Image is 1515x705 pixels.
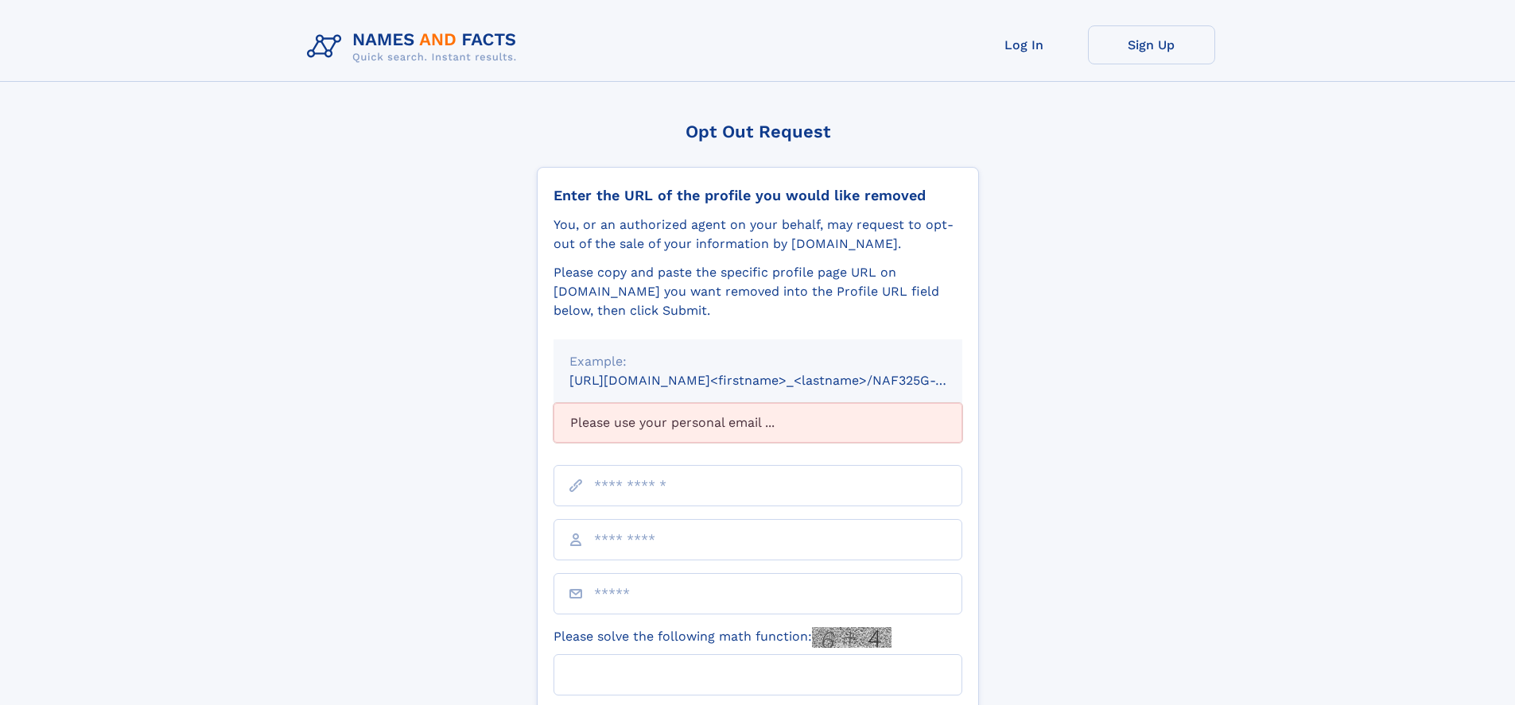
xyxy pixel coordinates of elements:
div: Enter the URL of the profile you would like removed [554,187,962,204]
img: Logo Names and Facts [301,25,530,68]
div: Example: [569,352,946,371]
a: Sign Up [1088,25,1215,64]
div: You, or an authorized agent on your behalf, may request to opt-out of the sale of your informatio... [554,215,962,254]
small: [URL][DOMAIN_NAME]<firstname>_<lastname>/NAF325G-xxxxxxxx [569,373,993,388]
div: Opt Out Request [537,122,979,141]
div: Please copy and paste the specific profile page URL on [DOMAIN_NAME] you want removed into the Pr... [554,263,962,320]
label: Please solve the following math function: [554,627,892,648]
a: Log In [961,25,1088,64]
div: Please use your personal email ... [554,403,962,443]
